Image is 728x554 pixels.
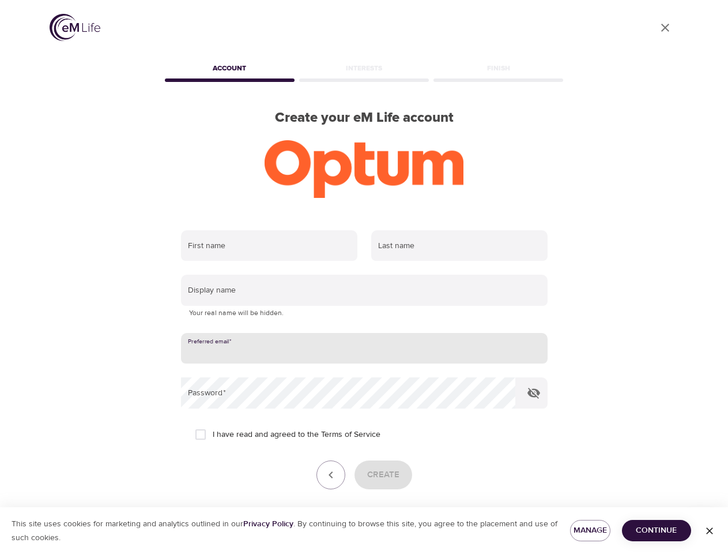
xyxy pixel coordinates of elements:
span: Manage [579,523,601,538]
button: Continue [622,520,691,541]
p: Your real name will be hidden. [189,308,540,319]
button: Manage [570,520,610,541]
a: Privacy Policy [243,519,293,529]
h2: Create your eM Life account [163,110,566,126]
span: Continue [631,523,682,538]
a: Terms of Service [321,429,380,441]
a: close [651,14,679,42]
img: Optum-logo-ora-RGB.png [265,140,463,198]
span: I have read and agreed to the [213,429,380,441]
img: logo [50,14,100,41]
